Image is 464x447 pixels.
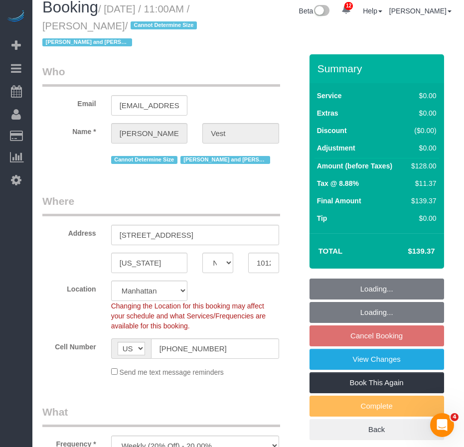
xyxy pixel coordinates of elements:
input: Cell Number [151,338,279,359]
legend: Who [42,64,280,87]
div: $139.37 [407,196,436,206]
div: $0.00 [407,213,436,223]
div: $128.00 [407,161,436,171]
label: Tax @ 8.88% [317,178,359,188]
label: Amount (before Taxes) [317,161,392,171]
h4: $139.37 [378,247,435,256]
img: New interface [313,5,329,18]
legend: What [42,405,280,427]
h3: Summary [317,63,439,74]
div: $0.00 [407,108,436,118]
label: Location [35,281,104,294]
label: Name * [35,123,104,137]
label: Extras [317,108,338,118]
iframe: Intercom live chat [430,413,454,437]
a: Help [363,7,382,15]
legend: Where [42,194,280,216]
div: ($0.00) [407,126,436,136]
input: First Name [111,123,188,144]
div: $0.00 [407,143,436,153]
input: Last Name [202,123,279,144]
a: [PERSON_NAME] [389,7,452,15]
img: Automaid Logo [6,10,26,24]
span: Send me text message reminders [120,368,224,376]
span: 12 [344,2,353,10]
span: Cannot Determine Size [111,156,177,164]
small: / [DATE] / 11:00AM / [PERSON_NAME] [42,3,200,48]
label: Adjustment [317,143,355,153]
span: Cannot Determine Size [131,21,197,29]
input: City [111,253,188,273]
span: 4 [451,413,459,421]
div: $0.00 [407,91,436,101]
a: View Changes [309,349,444,370]
span: [PERSON_NAME] and [PERSON_NAME] preferred [42,38,132,46]
input: Zip Code [248,253,279,273]
label: Service [317,91,342,101]
label: Discount [317,126,347,136]
strong: Total [318,247,343,255]
label: Address [35,225,104,238]
label: Cell Number [35,338,104,352]
span: Changing the Location for this booking may affect your schedule and what Services/Frequencies are... [111,302,266,330]
a: Back [309,419,444,440]
div: $11.37 [407,178,436,188]
span: [PERSON_NAME] and [PERSON_NAME] preferred [180,156,270,164]
label: Email [35,95,104,109]
a: Book This Again [309,372,444,393]
a: Beta [299,7,330,15]
input: Email [111,95,188,116]
label: Tip [317,213,327,223]
label: Final Amount [317,196,361,206]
